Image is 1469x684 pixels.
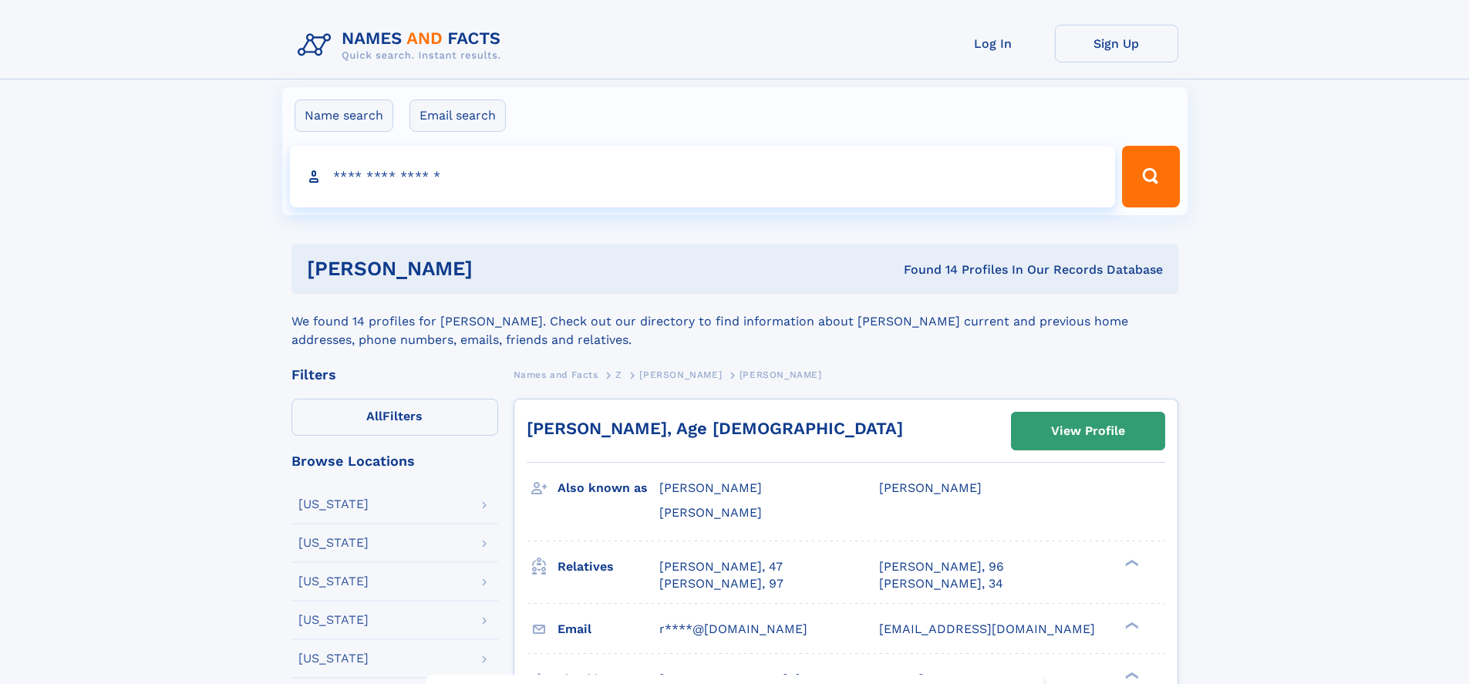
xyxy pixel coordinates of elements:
a: [PERSON_NAME] [639,365,722,384]
div: ❯ [1121,670,1140,680]
span: [PERSON_NAME] [659,505,762,520]
span: [PERSON_NAME] [659,480,762,495]
span: Z [615,369,622,380]
a: Sign Up [1055,25,1178,62]
div: ❯ [1121,558,1140,568]
input: search input [290,146,1116,207]
a: View Profile [1012,413,1164,450]
div: Found 14 Profiles In Our Records Database [688,261,1163,278]
div: Filters [291,368,498,382]
div: [US_STATE] [298,537,369,549]
div: We found 14 profiles for [PERSON_NAME]. Check out our directory to find information about [PERSON... [291,294,1178,349]
span: [PERSON_NAME] [879,480,982,495]
div: [US_STATE] [298,614,369,626]
div: [US_STATE] [298,575,369,588]
button: Search Button [1122,146,1179,207]
h3: Relatives [558,554,659,580]
a: [PERSON_NAME], Age [DEMOGRAPHIC_DATA] [527,419,903,438]
span: [PERSON_NAME] [639,369,722,380]
a: [PERSON_NAME], 34 [879,575,1003,592]
a: [PERSON_NAME], 96 [879,558,1004,575]
label: Name search [295,99,393,132]
a: Z [615,365,622,384]
a: Names and Facts [514,365,598,384]
h1: [PERSON_NAME] [307,259,689,278]
div: Browse Locations [291,454,498,468]
h3: Also known as [558,475,659,501]
a: [PERSON_NAME], 47 [659,558,783,575]
a: [PERSON_NAME], 97 [659,575,783,592]
span: [PERSON_NAME] [740,369,822,380]
div: ❯ [1121,620,1140,630]
a: Log In [932,25,1055,62]
span: [EMAIL_ADDRESS][DOMAIN_NAME] [879,622,1095,636]
img: Logo Names and Facts [291,25,514,66]
div: [US_STATE] [298,652,369,665]
div: [US_STATE] [298,498,369,510]
label: Email search [409,99,506,132]
label: Filters [291,399,498,436]
span: All [366,409,382,423]
h3: Email [558,616,659,642]
div: View Profile [1051,413,1125,449]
